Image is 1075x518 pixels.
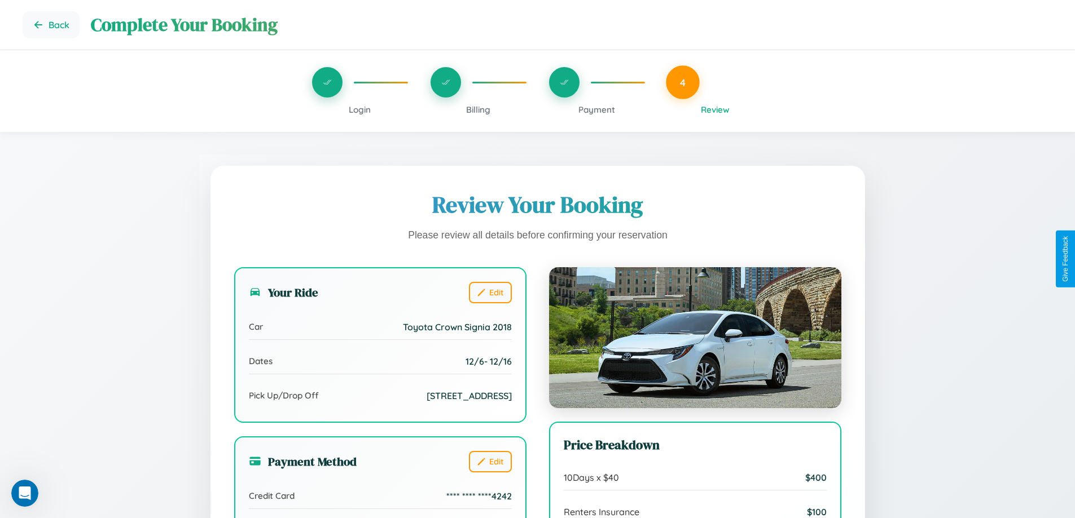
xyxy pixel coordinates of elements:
[564,506,639,517] span: Renters Insurance
[701,104,730,115] span: Review
[11,480,38,507] iframe: Intercom live chat
[249,356,273,366] span: Dates
[469,451,512,472] button: Edit
[564,436,827,454] h3: Price Breakdown
[249,490,295,501] span: Credit Card
[466,356,512,367] span: 12 / 6 - 12 / 16
[469,282,512,303] button: Edit
[564,472,619,483] span: 10 Days x $ 40
[234,227,841,245] p: Please review all details before confirming your reservation
[680,76,686,88] span: 4
[234,189,841,220] h1: Review Your Booking
[403,321,512,333] span: Toyota Crown Signia 2018
[349,104,371,115] span: Login
[427,390,512,401] span: [STREET_ADDRESS]
[249,321,263,332] span: Car
[249,390,319,401] span: Pick Up/Drop Off
[807,506,827,517] span: $ 100
[91,12,1052,37] h1: Complete Your Booking
[1061,236,1069,282] div: Give Feedback
[249,453,357,470] h3: Payment Method
[23,11,80,38] button: Go back
[466,104,490,115] span: Billing
[249,284,318,300] h3: Your Ride
[578,104,615,115] span: Payment
[549,267,841,408] img: Toyota Crown Signia
[805,472,827,483] span: $ 400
